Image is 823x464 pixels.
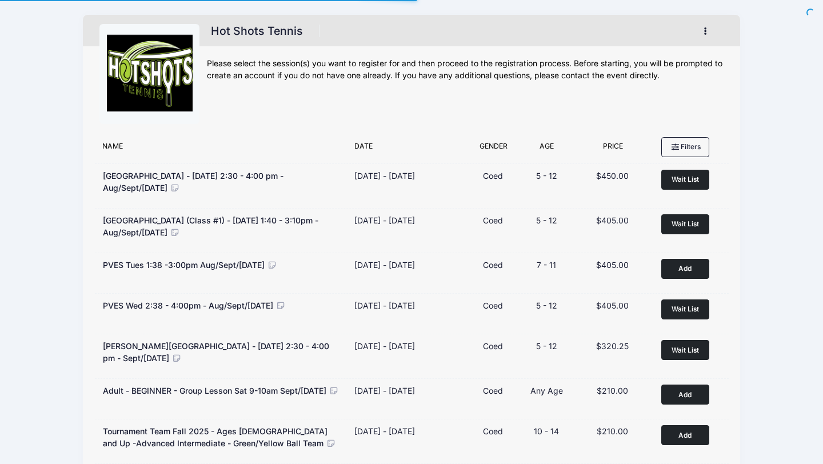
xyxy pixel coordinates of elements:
[207,21,306,41] h1: Hot Shots Tennis
[536,341,557,351] span: 5 - 12
[483,301,503,310] span: Coed
[597,386,628,395] span: $210.00
[661,137,709,157] button: Filters
[103,341,329,363] span: [PERSON_NAME][GEOGRAPHIC_DATA] - [DATE] 2:30 - 4:00 pm - Sept/[DATE]
[483,341,503,351] span: Coed
[536,171,557,181] span: 5 - 12
[354,259,415,271] div: [DATE] - [DATE]
[103,386,326,395] span: Adult - BEGINNER - Group Lesson Sat 9-10am Sept/[DATE]
[534,426,559,436] span: 10 - 14
[354,214,415,226] div: [DATE] - [DATE]
[596,171,629,181] span: $450.00
[354,425,415,437] div: [DATE] - [DATE]
[97,141,349,157] div: Name
[483,426,503,436] span: Coed
[672,305,699,313] span: Wait List
[518,141,575,157] div: Age
[530,386,563,395] span: Any Age
[672,219,699,228] span: Wait List
[596,301,629,310] span: $405.00
[661,425,709,445] button: Add
[354,340,415,352] div: [DATE] - [DATE]
[103,171,283,193] span: [GEOGRAPHIC_DATA] - [DATE] 2:30 - 4:00 pm - Aug/Sept/[DATE]
[103,215,318,237] span: [GEOGRAPHIC_DATA] (Class #1) - [DATE] 1:40 - 3:10pm - Aug/Sept/[DATE]
[672,346,699,354] span: Wait List
[354,299,415,311] div: [DATE] - [DATE]
[661,385,709,405] button: Add
[207,58,724,82] div: Please select the session(s) you want to register for and then proceed to the registration proces...
[483,171,503,181] span: Coed
[483,260,503,270] span: Coed
[596,260,629,270] span: $405.00
[103,260,265,270] span: PVES Tues 1:38 -3:00pm Aug/Sept/[DATE]
[103,301,273,310] span: PVES Wed 2:38 - 4:00pm - Aug/Sept/[DATE]
[661,170,709,190] button: Wait List
[596,215,629,225] span: $405.00
[537,260,556,270] span: 7 - 11
[672,175,699,183] span: Wait List
[661,299,709,319] button: Wait List
[596,341,629,351] span: $320.25
[354,385,415,397] div: [DATE] - [DATE]
[661,259,709,279] button: Add
[575,141,650,157] div: Price
[536,301,557,310] span: 5 - 12
[597,426,628,436] span: $210.00
[103,426,327,448] span: Tournament Team Fall 2025 - Ages [DEMOGRAPHIC_DATA] and Up -Advanced Intermediate - Green/Yellow ...
[483,386,503,395] span: Coed
[349,141,468,157] div: Date
[354,170,415,182] div: [DATE] - [DATE]
[107,31,193,117] img: logo
[661,340,709,360] button: Wait List
[468,141,518,157] div: Gender
[536,215,557,225] span: 5 - 12
[661,214,709,234] button: Wait List
[483,215,503,225] span: Coed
